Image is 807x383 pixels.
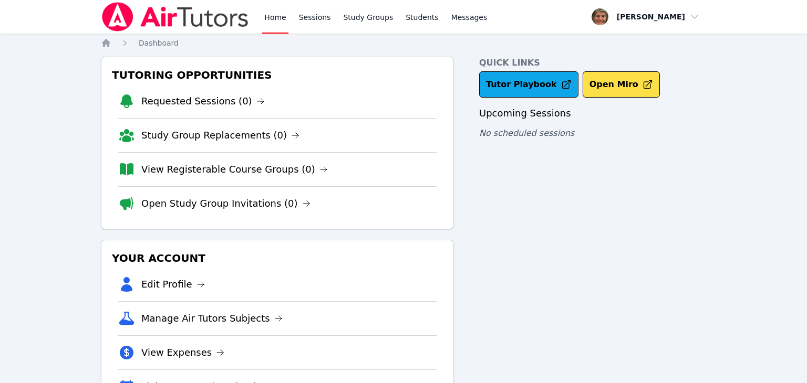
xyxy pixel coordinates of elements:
a: Open Study Group Invitations (0) [141,196,311,211]
a: Dashboard [139,38,179,48]
a: Edit Profile [141,277,205,292]
a: View Expenses [141,345,224,360]
span: No scheduled sessions [479,128,574,138]
a: Tutor Playbook [479,71,578,98]
a: View Registerable Course Groups (0) [141,162,328,177]
a: Requested Sessions (0) [141,94,265,109]
button: Open Miro [583,71,660,98]
h3: Tutoring Opportunities [110,66,445,84]
span: Messages [451,12,488,23]
a: Study Group Replacements (0) [141,128,299,143]
span: Dashboard [139,39,179,47]
img: Air Tutors [101,2,250,31]
h4: Quick Links [479,57,706,69]
h3: Your Account [110,249,445,268]
h3: Upcoming Sessions [479,106,706,121]
a: Manage Air Tutors Subjects [141,311,283,326]
nav: Breadcrumb [101,38,706,48]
